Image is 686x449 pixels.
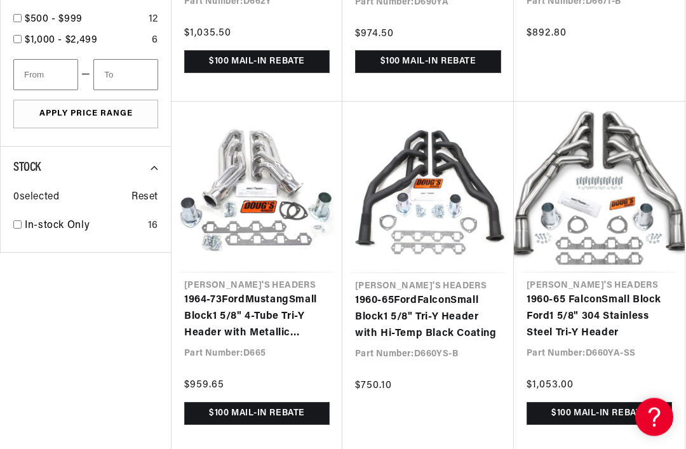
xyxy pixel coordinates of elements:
div: 16 [148,218,158,235]
button: Apply Price Range [13,100,158,129]
div: 12 [149,12,158,29]
input: From [13,60,78,91]
a: 1964-73FordMustangSmall Block1 5/8" 4-Tube Tri-Y Header with Metallic Ceramic Coating [184,293,330,342]
input: To [93,60,158,91]
span: — [81,67,91,84]
span: Stock [13,162,41,175]
span: 0 selected [13,190,59,206]
span: $500 - $999 [25,15,83,25]
div: 6 [152,33,158,50]
span: $1,000 - $2,499 [25,36,98,46]
a: 1960-65FordFalconSmall Block1 5/8" Tri-Y Header with Hi-Temp Black Coating [355,293,501,342]
span: Reset [131,190,158,206]
a: 1960-65 FalconSmall Block Ford1 5/8" 304 Stainless Steel Tri-Y Header [527,293,672,342]
a: In-stock Only [25,218,143,235]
